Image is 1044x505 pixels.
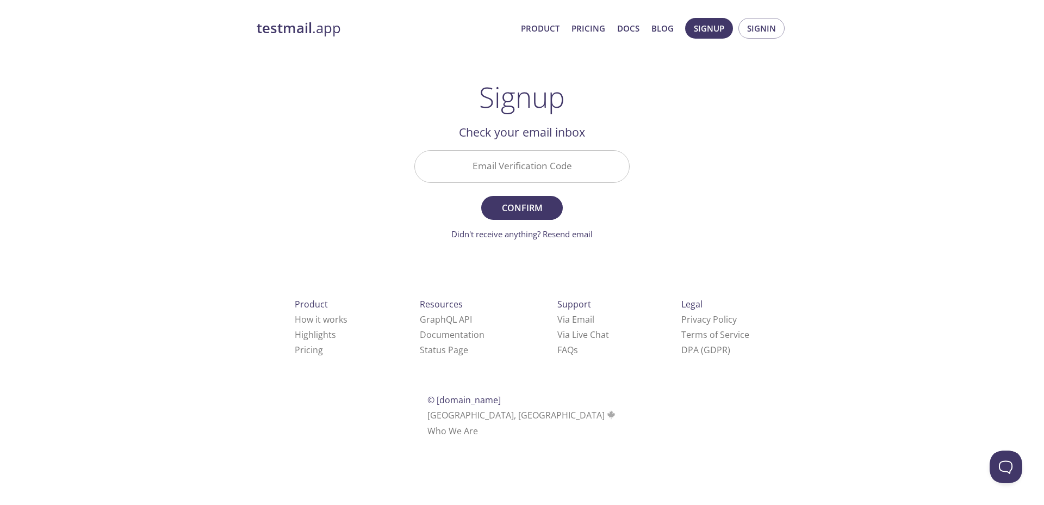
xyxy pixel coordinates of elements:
[557,329,609,341] a: Via Live Chat
[427,409,617,421] span: [GEOGRAPHIC_DATA], [GEOGRAPHIC_DATA]
[414,123,630,141] h2: Check your email inbox
[574,344,578,356] span: s
[257,19,312,38] strong: testmail
[451,229,593,239] a: Didn't receive anything? Resend email
[681,329,749,341] a: Terms of Service
[295,329,336,341] a: Highlights
[420,298,463,310] span: Resources
[420,313,472,325] a: GraphQL API
[427,394,501,406] span: © [DOMAIN_NAME]
[738,18,785,39] button: Signin
[571,21,605,35] a: Pricing
[557,313,594,325] a: Via Email
[990,451,1022,483] iframe: Help Scout Beacon - Open
[685,18,733,39] button: Signup
[295,313,347,325] a: How it works
[481,196,563,220] button: Confirm
[681,298,703,310] span: Legal
[617,21,639,35] a: Docs
[295,344,323,356] a: Pricing
[651,21,674,35] a: Blog
[420,344,468,356] a: Status Page
[694,21,724,35] span: Signup
[681,344,730,356] a: DPA (GDPR)
[479,81,565,113] h1: Signup
[747,21,776,35] span: Signin
[557,344,578,356] a: FAQ
[557,298,591,310] span: Support
[681,313,737,325] a: Privacy Policy
[521,21,560,35] a: Product
[427,425,478,437] a: Who We Are
[295,298,328,310] span: Product
[493,200,551,215] span: Confirm
[257,19,512,38] a: testmail.app
[420,329,484,341] a: Documentation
